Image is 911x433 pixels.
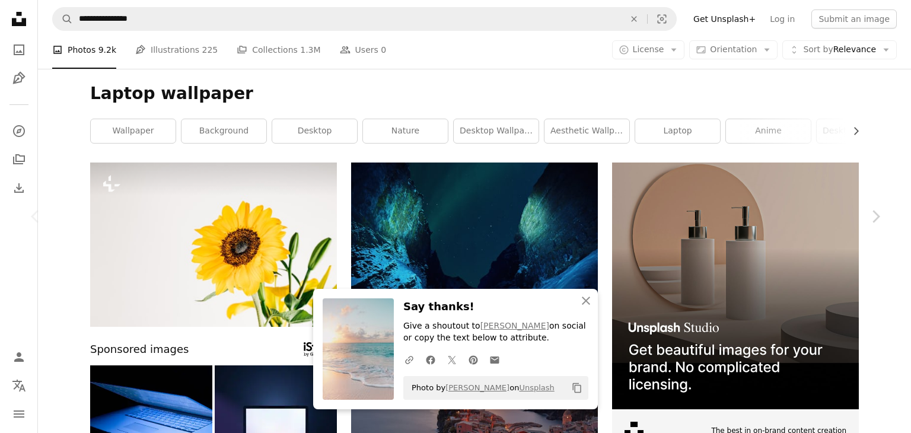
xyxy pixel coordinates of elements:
[763,9,802,28] a: Log in
[52,7,677,31] form: Find visuals sitewide
[403,320,588,344] p: Give a shoutout to on social or copy the text below to attribute.
[381,43,386,56] span: 0
[351,418,598,429] a: aerial view of village on mountain cliff during orange sunset
[135,31,218,69] a: Illustrations 225
[90,83,859,104] h1: Laptop wallpaper
[91,119,176,143] a: wallpaper
[351,239,598,250] a: northern lights
[612,163,859,409] img: file-1715714113747-b8b0561c490eimage
[803,44,876,56] span: Relevance
[782,40,897,59] button: Sort byRelevance
[420,348,441,371] a: Share on Facebook
[544,119,629,143] a: aesthetic wallpaper
[633,44,664,54] span: License
[726,119,811,143] a: anime
[90,163,337,327] img: a yellow sunflower in a clear vase
[7,374,31,397] button: Language
[7,119,31,143] a: Explore
[463,348,484,371] a: Share on Pinterest
[845,119,859,143] button: scroll list to the right
[202,43,218,56] span: 225
[7,345,31,369] a: Log in / Sign up
[686,9,763,28] a: Get Unsplash+
[181,119,266,143] a: background
[567,378,587,398] button: Copy to clipboard
[7,148,31,171] a: Collections
[621,8,647,30] button: Clear
[7,402,31,426] button: Menu
[445,383,509,392] a: [PERSON_NAME]
[53,8,73,30] button: Search Unsplash
[840,160,911,273] a: Next
[272,119,357,143] a: desktop
[484,348,505,371] a: Share over email
[480,321,549,330] a: [PERSON_NAME]
[90,239,337,250] a: a yellow sunflower in a clear vase
[710,44,757,54] span: Orientation
[300,43,320,56] span: 1.3M
[340,31,387,69] a: Users 0
[648,8,676,30] button: Visual search
[803,44,833,54] span: Sort by
[811,9,897,28] button: Submit an image
[90,341,189,358] span: Sponsored images
[363,119,448,143] a: nature
[519,383,554,392] a: Unsplash
[406,378,555,397] span: Photo by on
[7,66,31,90] a: Illustrations
[817,119,902,143] a: desktop background
[689,40,778,59] button: Orientation
[7,38,31,62] a: Photos
[441,348,463,371] a: Share on Twitter
[454,119,539,143] a: desktop wallpaper
[237,31,320,69] a: Collections 1.3M
[351,163,598,327] img: northern lights
[612,40,685,59] button: License
[635,119,720,143] a: laptop
[403,298,588,316] h3: Say thanks!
